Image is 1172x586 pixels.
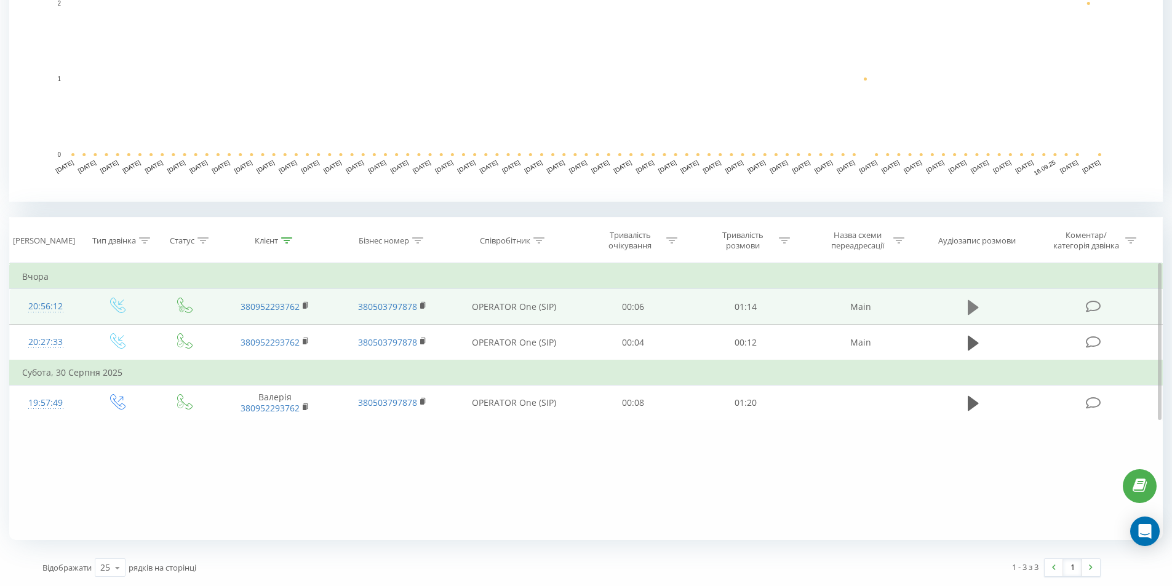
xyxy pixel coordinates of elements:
text: [DATE] [389,159,410,174]
text: [DATE] [322,159,343,174]
text: [DATE] [434,159,454,174]
text: [DATE] [523,159,543,174]
text: 16.09.25 [1032,159,1057,176]
div: Тривалість очікування [597,230,663,251]
div: [PERSON_NAME] [13,236,75,246]
text: [DATE] [166,159,186,174]
a: 380503797878 [358,336,417,348]
text: [DATE] [568,159,588,174]
text: [DATE] [144,159,164,174]
text: [DATE] [768,159,789,174]
text: [DATE] [501,159,521,174]
td: Main [802,289,919,325]
text: [DATE] [546,159,566,174]
td: OPERATOR One (SIP) [451,385,577,421]
text: [DATE] [211,159,231,174]
div: Клієнт [255,236,278,246]
div: Співробітник [480,236,530,246]
a: 380503797878 [358,301,417,312]
div: Статус [170,236,194,246]
div: 25 [100,561,110,574]
text: [DATE] [835,159,856,174]
span: рядків на сторінці [129,562,196,573]
text: [DATE] [746,159,767,174]
text: [DATE] [613,159,633,174]
text: [DATE] [300,159,321,174]
text: [DATE] [903,159,923,174]
text: [DATE] [55,159,75,174]
text: [DATE] [970,159,990,174]
a: 1 [1063,559,1082,576]
div: Тип дзвінка [92,236,136,246]
text: [DATE] [277,159,298,174]
td: 01:14 [690,289,802,325]
text: [DATE] [1015,159,1035,174]
div: Коментар/категорія дзвінка [1050,230,1122,251]
text: 1 [57,76,61,82]
td: 00:08 [577,385,690,421]
text: [DATE] [1059,159,1079,174]
text: [DATE] [635,159,655,174]
text: [DATE] [99,159,119,174]
text: [DATE] [479,159,499,174]
text: [DATE] [925,159,945,174]
a: 380952293762 [241,336,300,348]
div: Тривалість розмови [710,230,776,251]
text: [DATE] [77,159,97,174]
text: [DATE] [724,159,744,174]
td: Валерія [217,385,333,421]
div: 20:56:12 [22,295,70,319]
text: [DATE] [255,159,276,174]
text: [DATE] [947,159,968,174]
td: Вчора [10,264,1163,289]
div: Open Intercom Messenger [1130,517,1160,546]
td: 00:04 [577,325,690,361]
div: 19:57:49 [22,391,70,415]
text: [DATE] [367,159,387,174]
text: 0 [57,151,61,158]
text: [DATE] [679,159,700,174]
text: [DATE] [880,159,901,174]
div: Аудіозапис розмови [938,236,1016,246]
td: Main [802,325,919,361]
span: Відображати [42,562,92,573]
td: Субота, 30 Серпня 2025 [10,360,1163,385]
text: [DATE] [188,159,209,174]
text: [DATE] [791,159,811,174]
td: 00:12 [690,325,802,361]
div: Назва схеми переадресації [824,230,890,251]
td: 01:20 [690,385,802,421]
text: [DATE] [1081,159,1101,174]
td: OPERATOR One (SIP) [451,289,577,325]
a: 380503797878 [358,397,417,408]
text: [DATE] [121,159,142,174]
text: [DATE] [657,159,677,174]
text: [DATE] [702,159,722,174]
div: Бізнес номер [359,236,409,246]
text: [DATE] [233,159,253,174]
td: 00:06 [577,289,690,325]
text: [DATE] [813,159,834,174]
text: [DATE] [412,159,432,174]
text: [DATE] [992,159,1012,174]
text: [DATE] [858,159,879,174]
a: 380952293762 [241,301,300,312]
div: 20:27:33 [22,330,70,354]
text: [DATE] [590,159,610,174]
td: OPERATOR One (SIP) [451,325,577,361]
a: 380952293762 [241,402,300,414]
text: [DATE] [345,159,365,174]
text: [DATE] [456,159,477,174]
div: 1 - 3 з 3 [1012,561,1038,573]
